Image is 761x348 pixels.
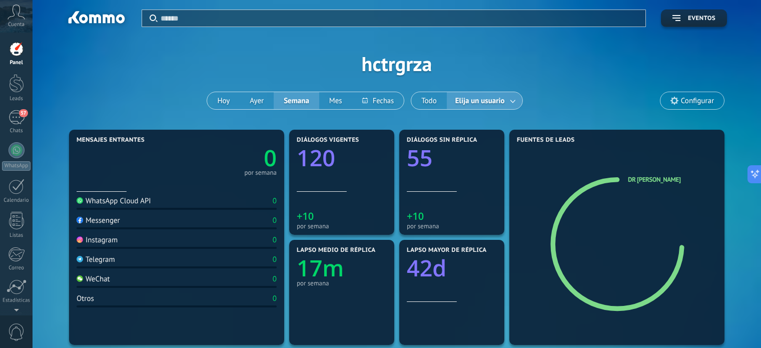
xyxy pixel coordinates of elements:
button: Elija un usuario [447,92,522,109]
button: Mes [319,92,352,109]
button: Todo [411,92,447,109]
img: WhatsApp Cloud API [77,197,83,204]
text: +10 [297,209,314,223]
div: 0 [273,255,277,264]
div: WhatsApp Cloud API [77,196,151,206]
button: Fechas [352,92,404,109]
span: 57 [19,109,28,117]
text: 17m [297,253,344,283]
text: +10 [407,209,424,223]
button: Ayer [240,92,274,109]
a: 42d [407,253,497,283]
text: 120 [297,143,335,173]
button: Eventos [661,10,727,27]
div: Listas [2,232,31,239]
div: 0 [273,294,277,303]
button: Hoy [207,92,240,109]
img: Telegram [77,256,83,262]
span: Mensajes entrantes [77,137,145,144]
button: Semana [274,92,319,109]
div: Telegram [77,255,115,264]
div: Correo [2,265,31,271]
div: por semana [244,170,277,175]
div: Chats [2,128,31,134]
a: 0 [177,143,277,173]
img: Messenger [77,217,83,223]
span: Elija un usuario [453,94,507,108]
div: Estadísticas [2,297,31,304]
span: Diálogos vigentes [297,137,359,144]
div: Panel [2,60,31,66]
div: Calendario [2,197,31,204]
div: Leads [2,96,31,102]
div: 0 [273,274,277,284]
div: por semana [407,222,497,230]
div: por semana [297,279,387,287]
a: Dr [PERSON_NAME] [628,175,681,184]
span: Eventos [688,15,715,22]
span: Fuentes de leads [517,137,575,144]
span: Diálogos sin réplica [407,137,477,144]
text: 42d [407,253,446,283]
div: Otros [77,294,94,303]
span: Cuenta [8,22,25,28]
div: por semana [297,222,387,230]
div: 0 [273,216,277,225]
text: 55 [407,143,432,173]
div: WeChat [77,274,110,284]
div: 0 [273,235,277,245]
div: 0 [273,196,277,206]
span: Lapso medio de réplica [297,247,376,254]
span: Lapso mayor de réplica [407,247,486,254]
div: Messenger [77,216,120,225]
text: 0 [264,143,277,173]
img: WeChat [77,275,83,282]
span: Configurar [681,97,714,105]
div: WhatsApp [2,161,31,171]
img: Instagram [77,236,83,243]
div: Instagram [77,235,118,245]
